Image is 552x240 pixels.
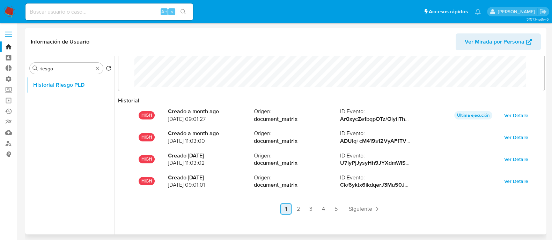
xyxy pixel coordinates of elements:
[168,108,254,115] strong: Creado a month ago
[499,154,533,165] button: Ver Detalle
[168,159,254,167] span: [DATE] 11:03:02
[254,137,340,145] strong: document_matrix
[168,181,254,189] span: [DATE] 09:01:01
[139,111,155,119] p: HIGH
[106,65,111,73] button: Volver al orden por defecto
[499,132,533,143] button: Ver Detalle
[95,65,100,71] button: Borrar
[168,174,254,181] strong: Creado [DATE]
[331,203,342,215] a: Ir a la página 5
[475,9,481,15] a: Notificaciones
[340,130,426,137] span: ID Evento :
[504,154,528,164] span: Ver Detalle
[254,115,340,123] strong: document_matrix
[168,152,254,160] strong: Creado [DATE]
[31,38,89,45] h1: Información de Usuario
[465,33,524,50] span: Ver Mirada por Persona
[340,108,426,115] span: ID Evento :
[504,176,528,186] span: Ver Detalle
[346,203,383,215] a: Siguiente
[280,203,292,215] a: Ir a la página 1
[254,159,340,167] strong: document_matrix
[504,132,528,142] span: Ver Detalle
[499,176,533,187] button: Ver Detalle
[139,155,155,163] p: HIGH
[456,33,541,50] button: Ver Mirada por Persona
[254,108,340,115] span: Origen :
[254,181,340,189] strong: document_matrix
[499,110,533,121] button: Ver Detalle
[168,137,254,145] span: [DATE] 11:03:00
[139,177,155,185] p: HIGH
[171,8,173,15] span: s
[118,203,545,215] nav: Paginación
[349,206,372,212] span: Siguiente
[27,77,114,93] button: Historial Riesgo PLD
[504,110,528,120] span: Ver Detalle
[318,203,329,215] a: Ir a la página 4
[254,152,340,160] span: Origen :
[25,7,193,16] input: Buscar usuario o caso...
[161,8,167,15] span: Alt
[340,174,426,181] span: ID Evento :
[32,65,38,71] button: Buscar
[254,174,340,181] span: Origen :
[39,65,93,72] input: Buscar
[168,130,254,137] strong: Creado a month ago
[454,111,492,119] p: Ultima ejecución
[168,115,254,123] span: [DATE] 09:01:27
[340,152,426,160] span: ID Evento :
[254,130,340,137] span: Origen :
[539,8,547,15] a: Salir
[306,203,317,215] a: Ir a la página 3
[498,8,537,15] p: yanina.loff@mercadolibre.com
[293,203,304,215] a: Ir a la página 2
[118,96,139,104] strong: Historial
[176,7,190,17] button: search-icon
[139,133,155,141] p: HIGH
[429,8,468,15] span: Accesos rápidos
